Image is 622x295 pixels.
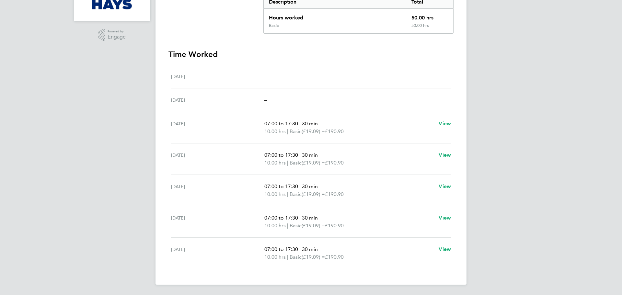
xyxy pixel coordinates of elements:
[264,97,267,103] span: –
[439,214,451,222] a: View
[299,215,301,221] span: |
[269,23,279,28] div: Basic
[171,73,264,80] div: [DATE]
[287,160,288,166] span: |
[299,120,301,127] span: |
[302,222,325,229] span: (£19.09) =
[290,190,302,198] span: Basic
[290,253,302,261] span: Basic
[302,152,318,158] span: 30 min
[302,215,318,221] span: 30 min
[171,96,264,104] div: [DATE]
[406,9,453,23] div: 50.00 hrs
[264,246,298,252] span: 07:00 to 17:30
[439,245,451,253] a: View
[168,49,454,60] h3: Time Worked
[439,183,451,190] a: View
[325,128,344,134] span: £190.90
[325,160,344,166] span: £190.90
[171,245,264,261] div: [DATE]
[290,128,302,135] span: Basic
[302,191,325,197] span: (£19.09) =
[171,151,264,167] div: [DATE]
[264,9,406,23] div: Hours worked
[264,152,298,158] span: 07:00 to 17:30
[439,120,451,128] a: View
[299,152,301,158] span: |
[302,254,325,260] span: (£19.09) =
[439,215,451,221] span: View
[299,246,301,252] span: |
[302,246,318,252] span: 30 min
[290,222,302,230] span: Basic
[439,183,451,189] span: View
[171,120,264,135] div: [DATE]
[98,29,126,41] a: Powered byEngage
[264,160,286,166] span: 10.00 hrs
[290,159,302,167] span: Basic
[264,120,298,127] span: 07:00 to 17:30
[264,128,286,134] span: 10.00 hrs
[108,29,126,34] span: Powered by
[264,183,298,189] span: 07:00 to 17:30
[264,73,267,79] span: –
[439,152,451,158] span: View
[299,183,301,189] span: |
[302,183,318,189] span: 30 min
[287,222,288,229] span: |
[302,160,325,166] span: (£19.09) =
[439,151,451,159] a: View
[287,191,288,197] span: |
[325,191,344,197] span: £190.90
[264,215,298,221] span: 07:00 to 17:30
[406,23,453,33] div: 50.00 hrs
[171,183,264,198] div: [DATE]
[439,120,451,127] span: View
[325,254,344,260] span: £190.90
[302,128,325,134] span: (£19.09) =
[264,254,286,260] span: 10.00 hrs
[264,222,286,229] span: 10.00 hrs
[287,254,288,260] span: |
[264,191,286,197] span: 10.00 hrs
[287,128,288,134] span: |
[302,120,318,127] span: 30 min
[108,34,126,40] span: Engage
[171,214,264,230] div: [DATE]
[325,222,344,229] span: £190.90
[439,246,451,252] span: View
